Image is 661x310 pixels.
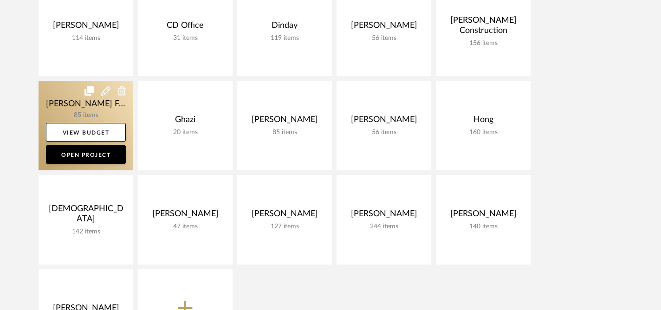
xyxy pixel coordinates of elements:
[344,34,424,42] div: 56 items
[245,223,324,231] div: 127 items
[245,129,324,136] div: 85 items
[245,209,324,223] div: [PERSON_NAME]
[443,209,523,223] div: [PERSON_NAME]
[245,115,324,129] div: [PERSON_NAME]
[46,20,126,34] div: [PERSON_NAME]
[145,34,225,42] div: 31 items
[46,145,126,164] a: Open Project
[145,223,225,231] div: 47 items
[443,129,523,136] div: 160 items
[46,123,126,142] a: View Budget
[245,20,324,34] div: Dinday
[344,115,424,129] div: [PERSON_NAME]
[145,20,225,34] div: CD Office
[46,34,126,42] div: 114 items
[443,15,523,39] div: [PERSON_NAME] Construction
[344,223,424,231] div: 244 items
[443,39,523,47] div: 156 items
[443,223,523,231] div: 140 items
[344,209,424,223] div: [PERSON_NAME]
[443,115,523,129] div: Hong
[245,34,324,42] div: 119 items
[145,129,225,136] div: 20 items
[344,129,424,136] div: 56 items
[145,209,225,223] div: [PERSON_NAME]
[344,20,424,34] div: [PERSON_NAME]
[145,115,225,129] div: Ghazi
[46,228,126,236] div: 142 items
[46,204,126,228] div: [DEMOGRAPHIC_DATA]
